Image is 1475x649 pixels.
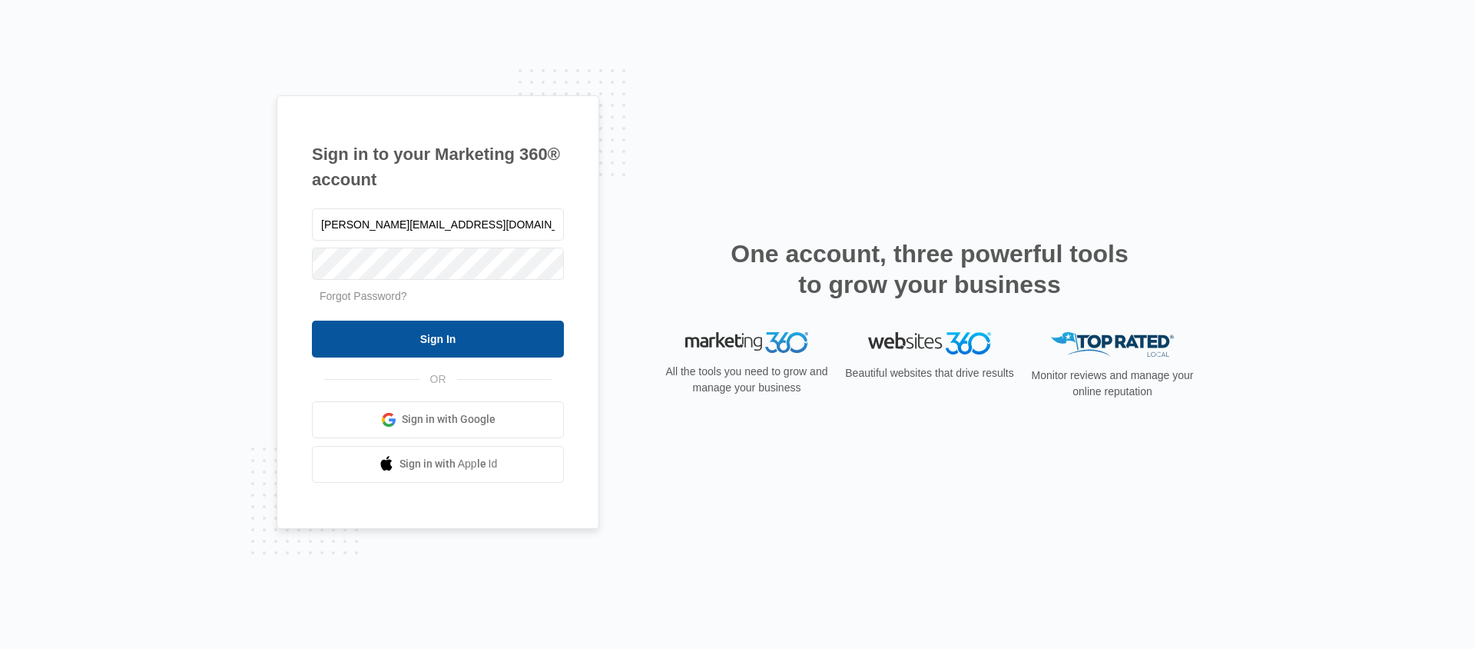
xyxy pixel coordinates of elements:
p: Monitor reviews and manage your online reputation [1026,368,1198,400]
span: Sign in with Apple Id [399,456,498,472]
img: Websites 360 [868,332,991,354]
h2: One account, three powerful tools to grow your business [726,238,1133,300]
a: Forgot Password? [320,290,407,302]
a: Sign in with Apple Id [312,446,564,483]
h1: Sign in to your Marketing 360® account [312,141,564,192]
a: Sign in with Google [312,401,564,438]
input: Email [312,208,564,241]
img: Top Rated Local [1051,332,1174,358]
input: Sign In [312,321,564,358]
p: Beautiful websites that drive results [844,365,1016,381]
p: All the tools you need to grow and manage your business [661,364,833,396]
span: Sign in with Google [402,411,496,428]
span: OR [419,371,457,388]
img: Marketing 360 [685,332,808,354]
